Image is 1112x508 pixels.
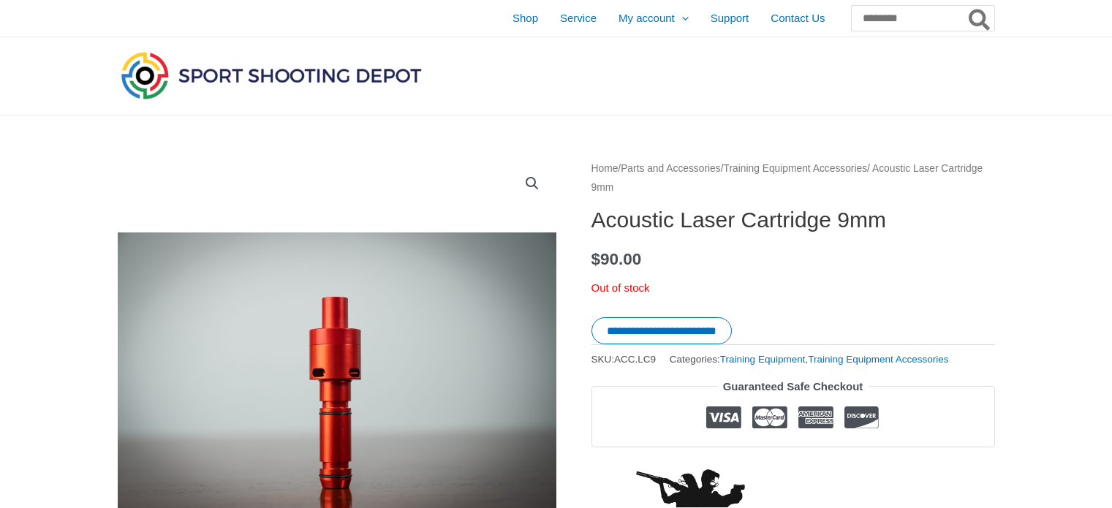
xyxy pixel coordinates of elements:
a: Parts and Accessories [621,163,721,174]
a: View full-screen image gallery [519,170,545,197]
span: SKU: [591,350,657,368]
button: Search [966,6,994,31]
a: Training Equipment [720,354,806,365]
nav: Breadcrumb [591,159,995,197]
bdi: 90.00 [591,250,642,268]
a: Home [591,163,619,174]
p: Out of stock [591,278,995,298]
span: ACC.LC9 [614,354,656,365]
h1: Acoustic Laser Cartridge 9mm [591,207,995,233]
img: Sport Shooting Depot [118,48,425,102]
legend: Guaranteed Safe Checkout [717,376,869,397]
span: Categories: , [670,350,949,368]
a: Training Equipment Accessories [724,163,868,174]
span: $ [591,250,601,268]
a: Training Equipment Accessories [808,354,948,365]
